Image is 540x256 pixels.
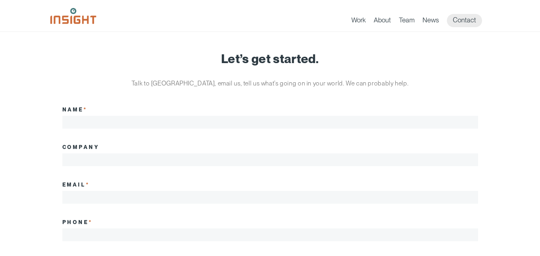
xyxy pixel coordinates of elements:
label: Company [62,144,100,150]
a: News [422,16,439,27]
p: Talk to [GEOGRAPHIC_DATA], email us, tell us what’s going on in your world. We can probably help. [120,77,420,89]
a: Team [399,16,414,27]
a: Work [351,16,366,27]
label: Phone [62,219,93,225]
a: About [374,16,391,27]
label: Email [62,181,90,188]
h1: Let’s get started. [62,52,478,65]
img: Insight Marketing Design [50,8,96,24]
nav: primary navigation menu [351,14,490,27]
label: Name [62,106,88,113]
a: Contact [447,14,482,27]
